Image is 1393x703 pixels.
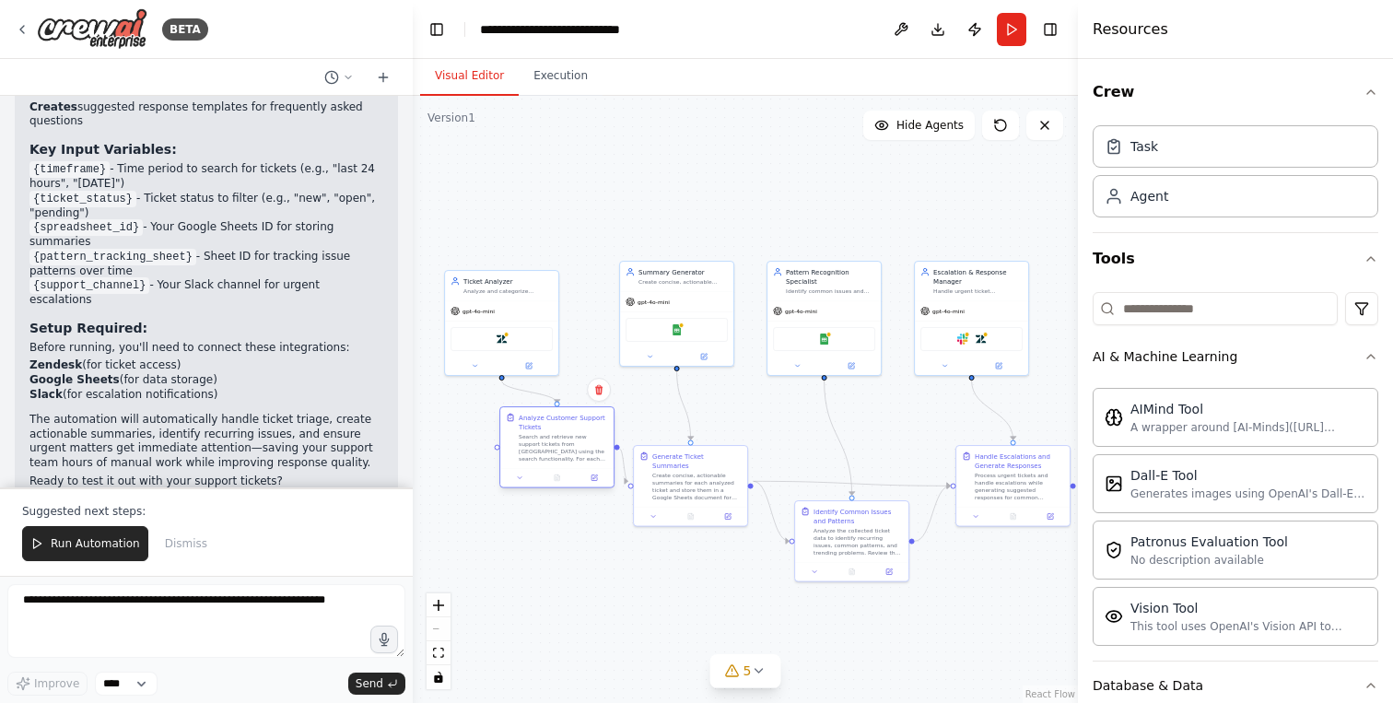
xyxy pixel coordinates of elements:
li: (for data storage) [29,373,383,388]
span: gpt-4o-mini [785,308,817,315]
strong: Zendesk [29,358,82,371]
span: Run Automation [51,536,140,551]
div: Agent [1130,187,1168,205]
button: Improve [7,672,88,696]
img: Zendesk [976,334,987,345]
button: toggle interactivity [427,665,451,689]
button: Open in side panel [712,511,743,522]
strong: Setup Required: [29,321,147,335]
div: Analyze Customer Support TicketsSearch and retrieve new support tickets from [GEOGRAPHIC_DATA] us... [499,408,615,490]
code: {ticket_status} [29,191,136,207]
div: Vision Tool [1130,599,1366,617]
g: Edge from 61cd832f-381d-4e0e-b4fb-526a4bd82215 to 5bd87393-a9c7-4935-8ae3-6ae28eedd25a [673,371,696,440]
div: Version 1 [427,111,475,125]
div: BETA [162,18,208,41]
strong: Google Sheets [29,373,120,386]
button: Run Automation [22,526,148,561]
img: Google Sheets [672,324,683,335]
g: Edge from 1d5c4953-859c-4fba-8ca3-1e642ffcd11b to 314c4833-9106-4906-843e-07398ffc1e7f [820,381,857,496]
div: Ticket Analyzer [463,276,553,286]
span: gpt-4o-mini [638,299,670,306]
div: Escalation & Response Manager [933,267,1023,286]
div: Create concise, actionable summaries of support tickets for the support team. Extract key informa... [638,278,728,286]
div: Summary Generator [638,267,728,276]
button: Open in side panel [973,360,1025,371]
div: AIMind Tool [1130,400,1366,418]
span: gpt-4o-mini [462,308,495,315]
g: Edge from 314c4833-9106-4906-843e-07398ffc1e7f to 26a336a5-dd89-469c-8d09-df2c06acca61 [915,481,951,545]
img: Slack [957,334,968,345]
g: Edge from 5bd87393-a9c7-4935-8ae3-6ae28eedd25a to 314c4833-9106-4906-843e-07398ffc1e7f [754,476,790,545]
button: No output available [537,473,576,484]
a: React Flow attribution [1025,689,1075,699]
img: Zendesk [497,334,508,345]
span: gpt-4o-mini [932,308,965,315]
button: Execution [519,57,603,96]
button: No output available [832,567,871,578]
div: AI & Machine Learning [1093,347,1237,366]
div: Analyze and categorize customer support tickets by urgency level (Critical, High, Medium, Low) an... [463,287,553,295]
img: DallETool [1105,475,1123,493]
img: PatronusEvalTool [1105,541,1123,559]
span: Dismiss [165,536,207,551]
p: Before running, you'll need to connect these integrations: [29,341,383,356]
div: Analyze the collected ticket data to identify recurring issues, common patterns, and trending pro... [814,527,903,557]
code: {pattern_tracking_sheet} [29,249,196,265]
div: Task [1130,137,1158,156]
div: Patronus Evaluation Tool [1130,533,1288,551]
button: zoom in [427,593,451,617]
strong: Key Input Variables: [29,142,177,157]
div: No description available [1130,553,1288,568]
strong: Creates [29,100,77,113]
div: React Flow controls [427,593,451,689]
li: suggested response templates for frequently asked questions [29,100,383,129]
img: AIMindTool [1105,408,1123,427]
span: Send [356,676,383,691]
div: Handle Escalations and Generate ResponsesProcess urgent tickets and handle escalations while gene... [955,445,1071,527]
img: Google Sheets [819,334,830,345]
div: Generates images using OpenAI's Dall-E model. [1130,486,1366,501]
div: Generate Ticket Summaries [652,451,742,470]
p: The automation will automatically handle ticket triage, create actionable summaries, identify rec... [29,413,383,470]
div: Handle urgent ticket escalations and generate suggested responses for frequently asked questions.... [933,287,1023,295]
button: Visual Editor [420,57,519,96]
button: Hide right sidebar [1037,17,1063,42]
div: A wrapper around [AI-Minds]([URL][DOMAIN_NAME]). Useful for when you need answers to questions fr... [1130,420,1366,435]
div: Identify Common Issues and PatternsAnalyze the collected ticket data to identify recurring issues... [794,500,909,582]
button: No output available [671,511,709,522]
span: 5 [743,662,752,680]
div: Handle Escalations and Generate Responses [975,451,1064,470]
button: Open in side panel [503,360,556,371]
button: Crew [1093,66,1378,118]
button: AI & Machine Learning [1093,333,1378,381]
li: - Sheet ID for tracking issue patterns over time [29,250,383,279]
g: Edge from 57260753-8055-46ad-80b4-591b8a03820f to 5bd87393-a9c7-4935-8ae3-6ae28eedd25a [619,444,629,486]
div: AI & Machine Learning [1093,381,1378,661]
div: Process urgent tickets and handle escalations while generating suggested responses for common inq... [975,472,1064,501]
li: - Your Slack channel for urgent escalations [29,278,383,308]
button: Delete node [587,378,611,402]
div: Summary GeneratorCreate concise, actionable summaries of support tickets for the support team. Ex... [619,261,734,367]
button: Dismiss [156,526,217,561]
button: Switch to previous chat [317,66,361,88]
p: Suggested next steps: [22,504,391,519]
button: Open in side panel [1035,511,1066,522]
button: Send [348,673,405,695]
div: Crew [1093,118,1378,232]
div: Dall-E Tool [1130,466,1366,485]
div: Create concise, actionable summaries for each analyzed ticket and store them in a Google Sheets d... [652,472,742,501]
div: Escalation & Response ManagerHandle urgent ticket escalations and generate suggested responses fo... [914,261,1029,376]
code: {timeframe} [29,161,110,178]
li: - Time period to search for tickets (e.g., "last 24 hours", "[DATE]") [29,162,383,192]
span: Improve [34,676,79,691]
img: VisionTool [1105,607,1123,626]
button: Tools [1093,233,1378,285]
code: {spreadsheet_id} [29,219,143,236]
div: Pattern Recognition Specialist [786,267,875,286]
div: Ticket AnalyzerAnalyze and categorize customer support tickets by urgency level (Critical, High, ... [444,270,559,376]
div: Identify common issues and recurring patterns across support tickets. Track frequent problems, an... [786,287,875,295]
img: Logo [37,8,147,50]
button: Open in side panel [678,351,731,362]
li: - Ticket status to filter (e.g., "new", "open", "pending") [29,192,383,221]
button: Open in side panel [873,567,905,578]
